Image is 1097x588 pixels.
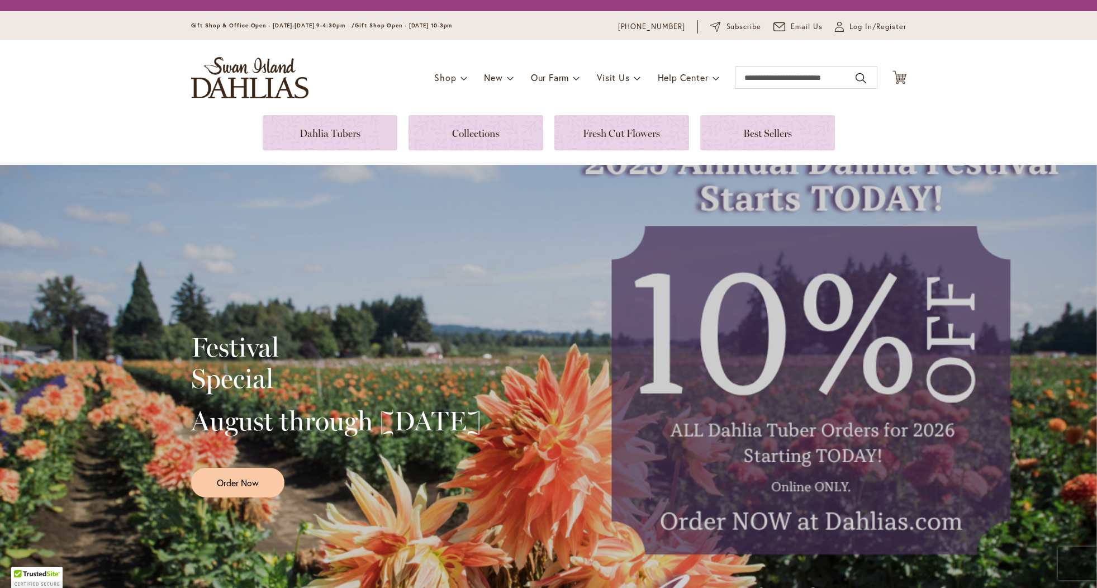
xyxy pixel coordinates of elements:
span: Order Now [217,476,259,489]
span: Our Farm [531,72,569,83]
h2: Festival Special [191,331,481,394]
span: New [484,72,502,83]
div: TrustedSite Certified [11,567,63,588]
a: [PHONE_NUMBER] [618,21,686,32]
span: Log In/Register [849,21,906,32]
a: Subscribe [710,21,761,32]
span: Help Center [658,72,709,83]
span: Visit Us [597,72,629,83]
h2: August through [DATE] [191,405,481,437]
span: Gift Shop & Office Open - [DATE]-[DATE] 9-4:30pm / [191,22,355,29]
span: Shop [434,72,456,83]
a: store logo [191,57,308,98]
span: Subscribe [726,21,762,32]
button: Search [856,69,866,87]
a: Email Us [773,21,823,32]
span: Gift Shop Open - [DATE] 10-3pm [355,22,452,29]
a: Log In/Register [835,21,906,32]
span: Email Us [791,21,823,32]
a: Order Now [191,468,284,497]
